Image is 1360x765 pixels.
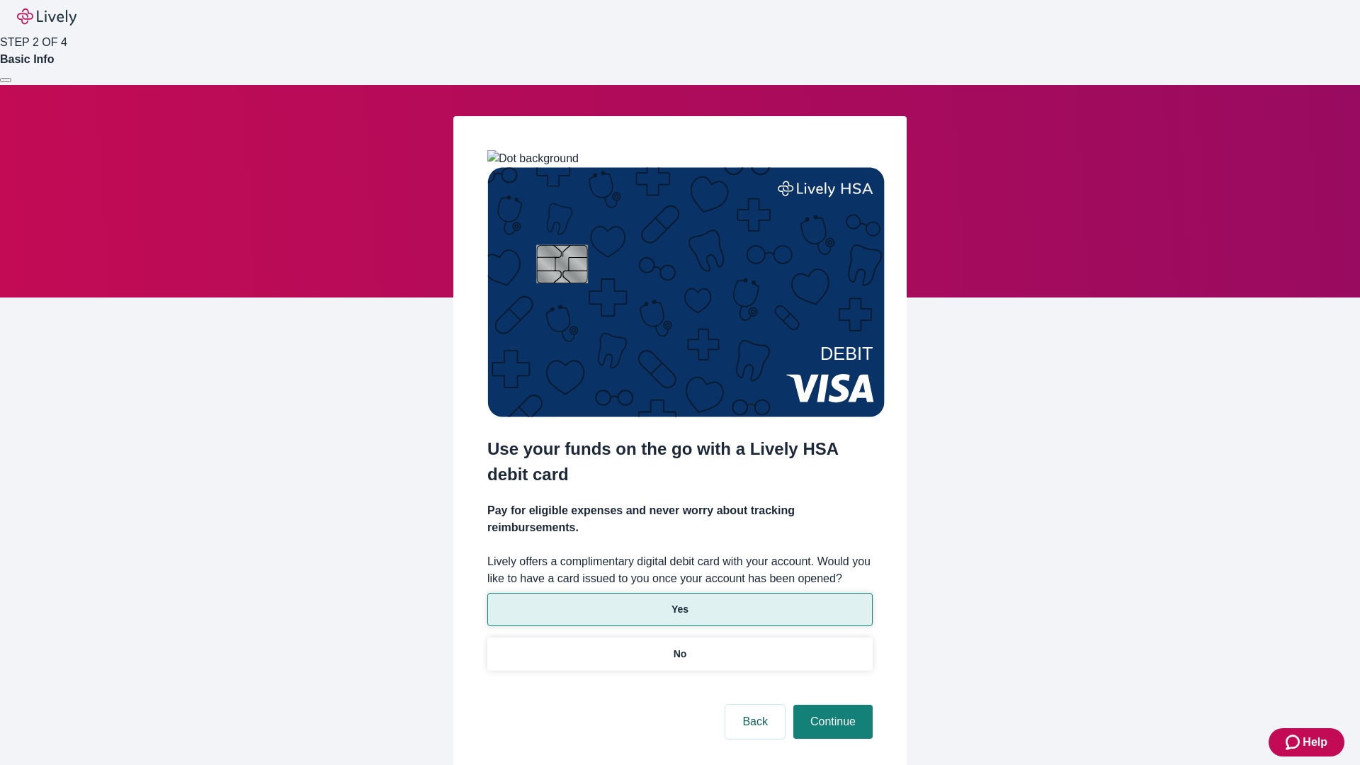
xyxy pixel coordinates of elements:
[671,602,688,617] p: Yes
[793,705,873,739] button: Continue
[487,637,873,671] button: No
[17,8,76,25] img: Lively
[1286,734,1303,751] svg: Zendesk support icon
[487,502,873,536] h4: Pay for eligible expenses and never worry about tracking reimbursements.
[487,150,579,167] img: Dot background
[487,167,885,417] img: Debit card
[725,705,785,739] button: Back
[487,553,873,587] label: Lively offers a complimentary digital debit card with your account. Would you like to have a card...
[1303,734,1327,751] span: Help
[487,436,873,487] h2: Use your funds on the go with a Lively HSA debit card
[487,593,873,626] button: Yes
[674,647,687,662] p: No
[1269,728,1344,756] button: Zendesk support iconHelp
